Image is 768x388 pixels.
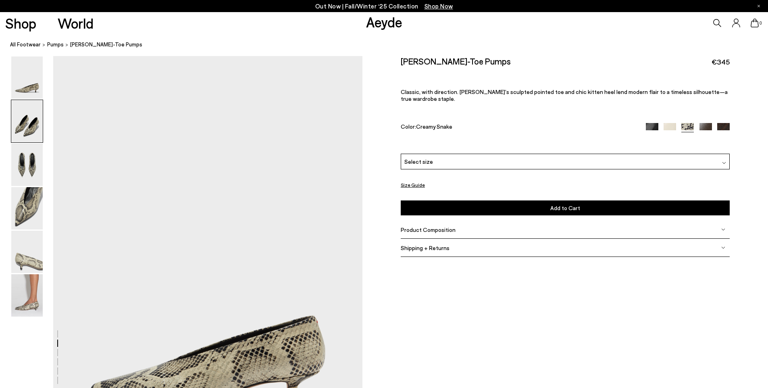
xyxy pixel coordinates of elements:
[751,19,759,27] a: 0
[722,161,726,165] img: svg%3E
[58,16,94,30] a: World
[416,123,452,130] span: Creamy Snake
[401,244,450,251] span: Shipping + Returns
[47,40,64,49] a: pumps
[11,56,43,99] img: Clara Pointed-Toe Pumps - Image 1
[401,88,730,102] p: Classic, with direction. [PERSON_NAME]’s sculpted pointed toe and chic kitten heel lend modern fl...
[5,16,36,30] a: Shop
[404,157,433,166] span: Select size
[11,274,43,317] img: Clara Pointed-Toe Pumps - Image 6
[721,227,725,232] img: svg%3E
[425,2,453,10] span: Navigate to /collections/new-in
[721,246,725,250] img: svg%3E
[11,231,43,273] img: Clara Pointed-Toe Pumps - Image 5
[759,21,763,25] span: 0
[401,56,511,66] h2: [PERSON_NAME]-Toe Pumps
[550,204,580,211] span: Add to Cart
[401,226,456,233] span: Product Composition
[315,1,453,11] p: Out Now | Fall/Winter ‘25 Collection
[10,40,41,49] a: All Footwear
[11,187,43,229] img: Clara Pointed-Toe Pumps - Image 4
[10,34,768,56] nav: breadcrumb
[712,57,730,67] span: €345
[11,144,43,186] img: Clara Pointed-Toe Pumps - Image 3
[70,40,142,49] span: [PERSON_NAME]-Toe Pumps
[366,13,402,30] a: Aeyde
[401,180,425,190] button: Size Guide
[47,41,64,48] span: pumps
[11,100,43,142] img: Clara Pointed-Toe Pumps - Image 2
[401,123,635,132] div: Color:
[401,200,730,215] button: Add to Cart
